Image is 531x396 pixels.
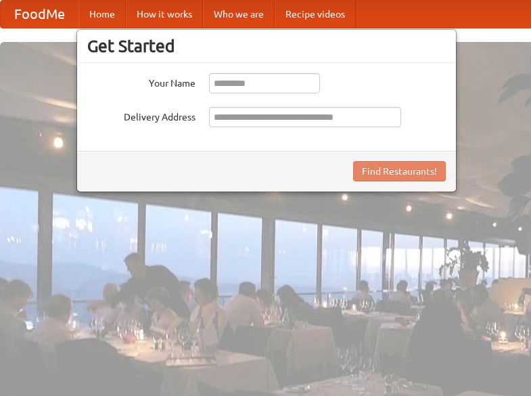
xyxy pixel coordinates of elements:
[353,161,446,181] button: Find Restaurants!
[87,73,195,90] label: Your Name
[78,1,126,28] a: Home
[203,1,275,28] a: Who we are
[275,1,356,28] a: Recipe videos
[126,1,203,28] a: How it works
[1,1,78,28] a: FoodMe
[87,36,446,56] h3: Get Started
[87,107,195,124] label: Delivery Address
